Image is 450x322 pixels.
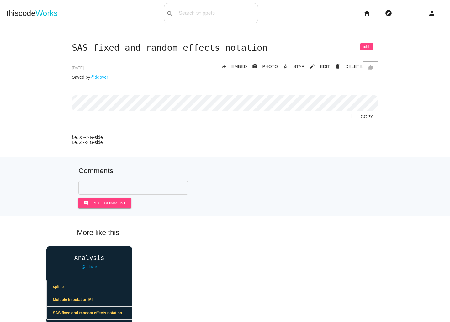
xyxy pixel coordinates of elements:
button: star_borderSTAR [278,61,304,72]
button: search [164,3,176,23]
span: [DATE] [72,66,84,70]
p: f.e. X --> R-side r.e. Z --> G-side [72,135,378,145]
a: SAS fixed and random effects notation [47,307,132,319]
a: mode_editEDIT [304,61,330,72]
i: home [363,3,371,23]
i: content_copy [350,111,356,122]
i: photo_camera [252,61,258,72]
a: spline [47,280,132,293]
a: Multiple Imputation MI [47,293,132,307]
a: Delete Post [330,61,362,72]
a: @ddover [82,265,97,269]
h5: Comments [78,167,372,175]
i: mode_edit [310,61,315,72]
i: person [428,3,436,23]
a: @ddover [90,75,108,80]
span: PHOTO [262,64,278,69]
h1: SAS fixed and random effects notation [72,43,378,53]
i: delete [335,61,341,72]
i: comment [83,198,89,208]
i: reply [221,61,227,72]
a: Copy to Clipboard [345,111,378,122]
i: add [406,3,414,23]
span: EDIT [320,64,330,69]
i: explore [385,3,392,23]
i: arrow_drop_down [436,3,441,23]
span: STAR [293,64,304,69]
i: search [166,4,174,24]
a: Analysis [46,254,133,261]
a: photo_cameraPHOTO [247,61,278,72]
p: Saved by [72,75,378,80]
span: EMBED [231,64,247,69]
a: replyEMBED [216,61,247,72]
i: star_border [283,61,289,72]
span: Works [35,9,57,18]
span: DELETE [345,64,362,69]
a: thiscodeWorks [6,3,58,23]
button: commentAdd comment [78,198,131,208]
h5: More like this [67,229,383,236]
input: Search snippets [176,7,258,20]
